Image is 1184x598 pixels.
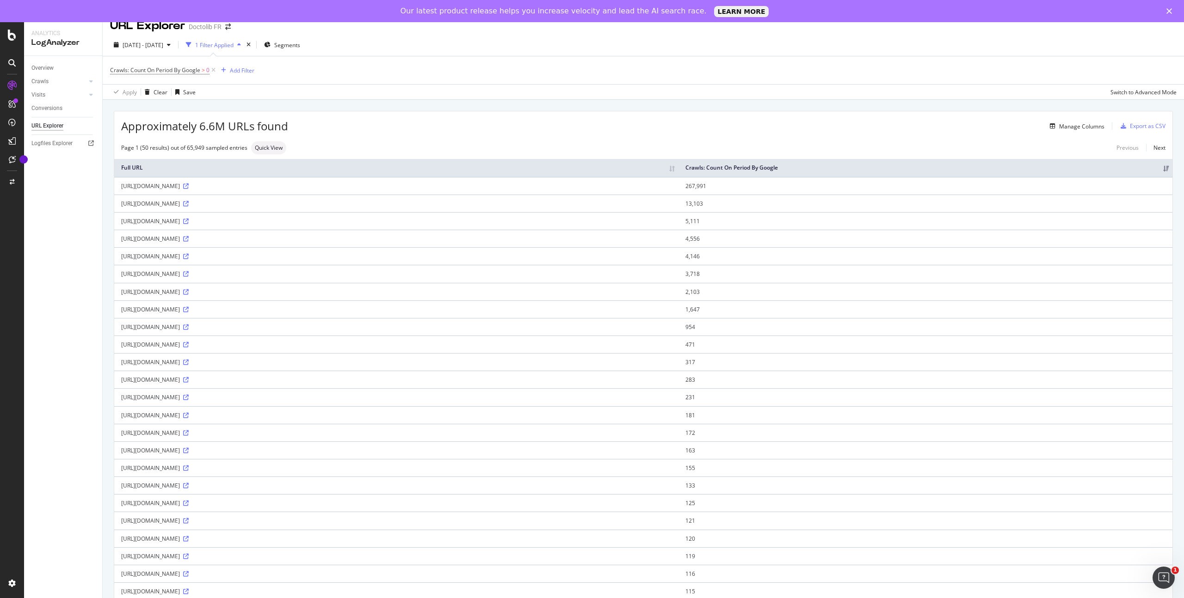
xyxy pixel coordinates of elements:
div: Overview [31,63,54,73]
div: [URL][DOMAIN_NAME] [121,570,672,578]
a: Logfiles Explorer [31,139,96,148]
td: 133 [678,476,1172,494]
a: Crawls [31,77,86,86]
a: Overview [31,63,96,73]
div: [URL][DOMAIN_NAME] [121,341,672,348]
div: LogAnalyzer [31,37,95,48]
div: [URL][DOMAIN_NAME] [121,411,672,419]
div: [URL][DOMAIN_NAME] [121,235,672,243]
div: times [245,40,253,49]
td: 2,103 [678,283,1172,300]
td: 181 [678,406,1172,424]
div: Conversions [31,104,62,113]
div: URL Explorer [110,18,185,34]
td: 119 [678,547,1172,565]
button: Segments [260,37,304,52]
div: [URL][DOMAIN_NAME] [121,288,672,296]
div: 1 Filter Applied [195,41,234,49]
button: Export as CSV [1117,119,1165,134]
button: Switch to Advanced Mode [1107,85,1177,99]
td: 3,718 [678,265,1172,282]
div: [URL][DOMAIN_NAME] [121,200,672,207]
span: Approximately 6.6M URLs found [121,118,288,134]
div: Switch to Advanced Mode [1110,88,1177,96]
div: [URL][DOMAIN_NAME] [121,393,672,401]
td: 172 [678,424,1172,441]
button: [DATE] - [DATE] [110,37,174,52]
td: 231 [678,388,1172,406]
div: Crawls [31,77,49,86]
div: [URL][DOMAIN_NAME] [121,270,672,278]
div: [URL][DOMAIN_NAME] [121,587,672,595]
div: Manage Columns [1059,122,1104,130]
td: 163 [678,441,1172,459]
div: Page 1 (50 results) out of 65,949 sampled entries [121,144,247,152]
span: Segments [274,41,300,49]
td: 471 [678,336,1172,353]
th: Crawls: Count On Period By Google: activate to sort column ascending [678,159,1172,177]
div: [URL][DOMAIN_NAME] [121,429,672,437]
td: 954 [678,318,1172,336]
div: Visits [31,90,45,100]
td: 4,556 [678,230,1172,247]
div: Doctolib FR [189,22,222,31]
td: 283 [678,371,1172,388]
span: 0 [206,64,210,77]
div: Clear [154,88,167,96]
div: Tooltip anchor [19,155,28,164]
div: [URL][DOMAIN_NAME] [121,446,672,454]
td: 125 [678,494,1172,512]
a: URL Explorer [31,121,96,131]
a: Next [1146,141,1165,154]
iframe: Intercom live chat [1153,567,1175,589]
a: Conversions [31,104,96,113]
span: [DATE] - [DATE] [123,41,163,49]
div: [URL][DOMAIN_NAME] [121,499,672,507]
div: Our latest product release helps you increase velocity and lead the AI search race. [401,6,707,16]
div: [URL][DOMAIN_NAME] [121,376,672,384]
td: 4,146 [678,247,1172,265]
div: [URL][DOMAIN_NAME] [121,517,672,525]
div: URL Explorer [31,121,63,131]
div: [URL][DOMAIN_NAME] [121,323,672,331]
div: Save [183,88,196,96]
td: 1,647 [678,300,1172,318]
button: Manage Columns [1046,121,1104,132]
span: > [202,66,205,74]
button: Add Filter [217,65,254,76]
div: Close [1166,8,1176,14]
a: Visits [31,90,86,100]
div: neutral label [251,141,286,154]
div: Export as CSV [1130,122,1165,130]
div: Analytics [31,30,95,37]
button: Save [172,85,196,99]
td: 155 [678,459,1172,476]
div: [URL][DOMAIN_NAME] [121,552,672,560]
button: 1 Filter Applied [182,37,245,52]
td: 267,991 [678,177,1172,195]
a: LEARN MORE [714,6,769,17]
th: Full URL: activate to sort column ascending [114,159,678,177]
td: 13,103 [678,195,1172,212]
div: [URL][DOMAIN_NAME] [121,482,672,489]
div: [URL][DOMAIN_NAME] [121,535,672,543]
div: [URL][DOMAIN_NAME] [121,217,672,225]
td: 317 [678,353,1172,371]
div: Logfiles Explorer [31,139,73,148]
div: [URL][DOMAIN_NAME] [121,305,672,313]
div: Add Filter [230,67,254,74]
button: Apply [110,85,137,99]
span: Crawls: Count On Period By Google [110,66,200,74]
div: [URL][DOMAIN_NAME] [121,358,672,366]
div: [URL][DOMAIN_NAME] [121,252,672,260]
div: [URL][DOMAIN_NAME] [121,182,672,190]
span: Quick View [255,145,283,151]
div: Apply [123,88,137,96]
td: 121 [678,512,1172,529]
div: arrow-right-arrow-left [225,24,231,30]
div: [URL][DOMAIN_NAME] [121,464,672,472]
td: 5,111 [678,212,1172,230]
td: 116 [678,565,1172,582]
button: Clear [141,85,167,99]
span: 1 [1172,567,1179,574]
